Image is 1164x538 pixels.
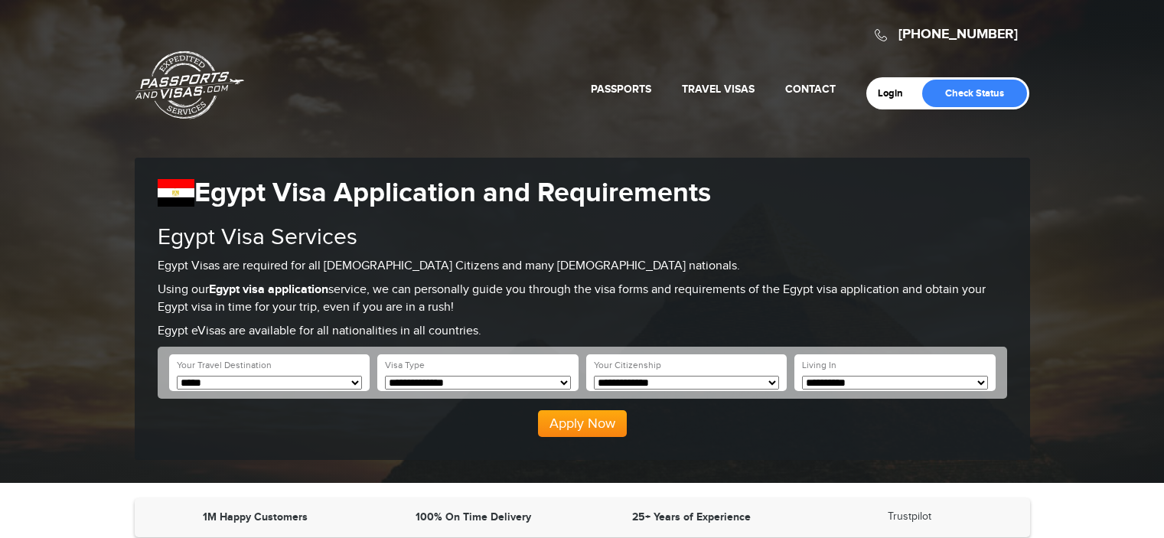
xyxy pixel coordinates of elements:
p: Egypt Visas are required for all [DEMOGRAPHIC_DATA] Citizens and many [DEMOGRAPHIC_DATA] nationals. [158,258,1007,276]
strong: Egypt visa application [209,282,328,297]
h1: Egypt Visa Application and Requirements [158,177,1007,210]
a: Travel Visas [682,83,755,96]
a: Passports & [DOMAIN_NAME] [135,51,244,119]
p: Egypt eVisas are available for all nationalities in all countries. [158,323,1007,341]
strong: 100% On Time Delivery [416,510,531,523]
label: Visa Type [385,359,425,372]
a: Check Status [922,80,1027,107]
h2: Egypt Visa Services [158,225,1007,250]
label: Your Citizenship [594,359,661,372]
a: Passports [591,83,651,96]
label: Living In [802,359,836,372]
a: [PHONE_NUMBER] [898,26,1018,43]
p: Using our service, we can personally guide you through the visa forms and requirements of the Egy... [158,282,1007,317]
a: Login [878,87,914,99]
a: Trustpilot [888,510,931,523]
a: Contact [785,83,836,96]
strong: 25+ Years of Experience [632,510,751,523]
button: Apply Now [538,410,627,438]
strong: 1M Happy Customers [203,510,308,523]
label: Your Travel Destination [177,359,272,372]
